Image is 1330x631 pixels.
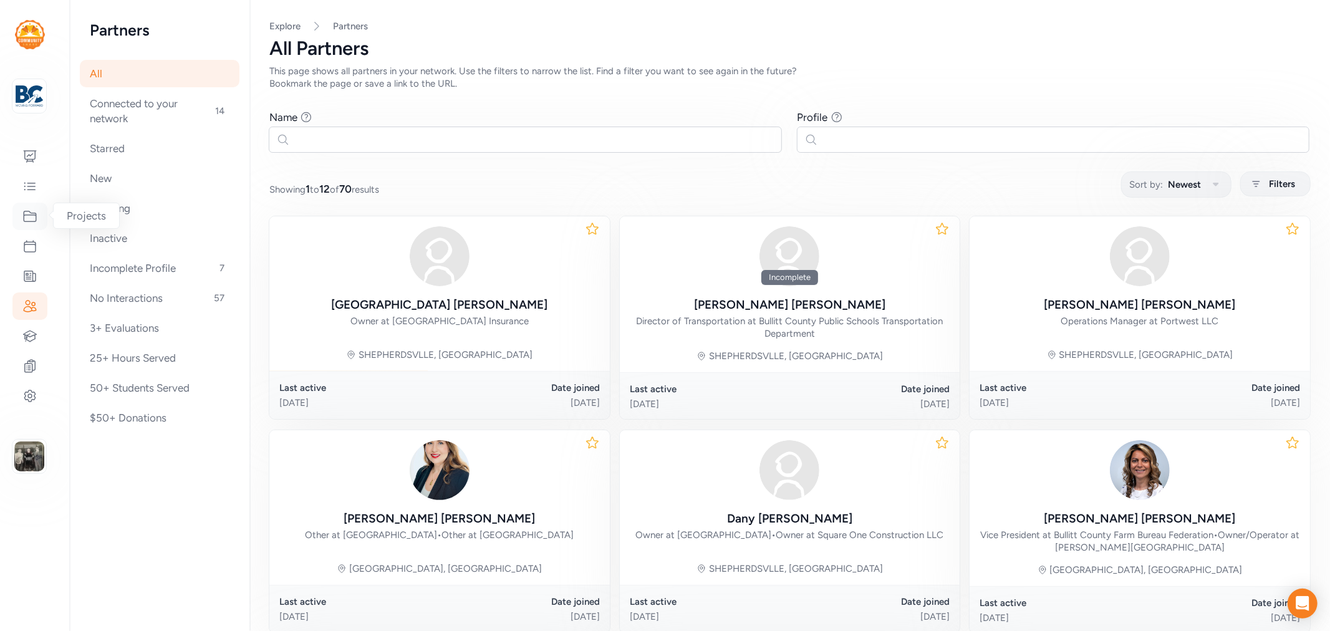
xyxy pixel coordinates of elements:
[1061,315,1219,327] div: Operations Manager at Portwest LLC
[279,397,440,409] div: [DATE]
[1140,612,1300,624] div: [DATE]
[630,398,790,410] div: [DATE]
[980,382,1140,394] div: Last active
[771,529,776,541] span: •
[437,529,441,541] span: •
[635,529,943,541] div: Owner at [GEOGRAPHIC_DATA] Owner at Square One Construction LLC
[1129,177,1163,192] span: Sort by:
[350,315,529,327] div: Owner at [GEOGRAPHIC_DATA] Insurance
[15,20,45,49] img: logo
[789,383,950,395] div: Date joined
[269,21,301,32] a: Explore
[90,20,229,40] h2: Partners
[630,610,790,623] div: [DATE]
[80,404,239,431] div: $50+ Donations
[80,224,239,252] div: Inactive
[980,397,1140,409] div: [DATE]
[80,90,239,132] div: Connected to your network
[709,562,883,575] div: SHEPHERDSVLLE, [GEOGRAPHIC_DATA]
[1168,177,1201,192] span: Newest
[209,291,229,306] span: 57
[279,595,440,608] div: Last active
[210,104,229,118] span: 14
[980,529,1300,554] div: Vice President at Bullitt County Farm Bureau Federation Owner/Operator at [PERSON_NAME][GEOGRAPHI...
[279,382,440,394] div: Last active
[410,226,470,286] img: avatar38fbb18c.svg
[359,349,532,361] div: SHEPHERDSVLLE, [GEOGRAPHIC_DATA]
[331,296,547,314] div: [GEOGRAPHIC_DATA] [PERSON_NAME]
[80,374,239,402] div: 50+ Students Served
[305,529,574,541] div: Other at [GEOGRAPHIC_DATA] Other at [GEOGRAPHIC_DATA]
[1140,397,1300,409] div: [DATE]
[980,612,1140,624] div: [DATE]
[1140,597,1300,609] div: Date joined
[306,183,310,195] span: 1
[80,254,239,282] div: Incomplete Profile
[344,510,535,527] div: [PERSON_NAME] [PERSON_NAME]
[80,60,239,87] div: All
[798,110,828,125] div: Profile
[1121,171,1231,198] button: Sort by:Newest
[279,610,440,623] div: [DATE]
[80,135,239,162] div: Starred
[789,595,950,608] div: Date joined
[410,440,470,500] img: 6c0qXJlTTfKoBgjjQtdr
[630,315,950,340] div: Director of Transportation at Bullitt County Public Schools Transportation Department
[269,20,1310,32] nav: Breadcrumb
[269,110,297,125] div: Name
[440,397,600,409] div: [DATE]
[269,181,379,196] span: Showing to of results
[1059,349,1233,361] div: SHEPHERDSVLLE, [GEOGRAPHIC_DATA]
[80,195,239,222] div: Sleeping
[339,183,352,195] span: 70
[1288,589,1318,619] div: Open Intercom Messenger
[16,82,43,110] img: logo
[440,595,600,608] div: Date joined
[80,165,239,192] div: New
[1213,529,1218,541] span: •
[440,382,600,394] div: Date joined
[1140,382,1300,394] div: Date joined
[1050,564,1243,576] div: [GEOGRAPHIC_DATA], [GEOGRAPHIC_DATA]
[269,65,828,90] div: This page shows all partners in your network. Use the filters to narrow the list. Find a filter y...
[214,261,229,276] span: 7
[694,296,885,314] div: [PERSON_NAME] [PERSON_NAME]
[1269,176,1295,191] span: Filters
[709,350,883,362] div: SHEPHERDSVLLE, [GEOGRAPHIC_DATA]
[1110,226,1170,286] img: avatar38fbb18c.svg
[789,398,950,410] div: [DATE]
[319,183,330,195] span: 12
[980,597,1140,609] div: Last active
[761,270,818,285] div: Incomplete
[349,562,542,575] div: [GEOGRAPHIC_DATA], [GEOGRAPHIC_DATA]
[440,610,600,623] div: [DATE]
[80,344,239,372] div: 25+ Hours Served
[80,284,239,312] div: No Interactions
[333,20,368,32] a: Partners
[727,510,852,527] div: Dany [PERSON_NAME]
[80,314,239,342] div: 3+ Evaluations
[1044,296,1236,314] div: [PERSON_NAME] [PERSON_NAME]
[630,383,790,395] div: Last active
[269,37,1310,60] div: All Partners
[759,226,819,286] img: avatar38fbb18c.svg
[1110,440,1170,500] img: 7waEFNlYTQiUb9c9WyYO
[630,595,790,608] div: Last active
[759,440,819,500] img: avatar38fbb18c.svg
[1044,510,1236,527] div: [PERSON_NAME] [PERSON_NAME]
[789,610,950,623] div: [DATE]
